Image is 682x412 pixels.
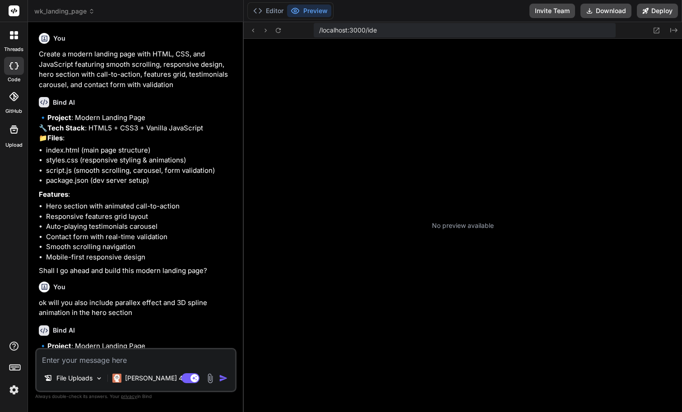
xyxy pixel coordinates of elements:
[47,124,85,132] strong: Tech Stack
[125,374,192,383] p: [PERSON_NAME] 4 S..
[46,252,235,263] li: Mobile-first responsive design
[121,393,137,399] span: privacy
[6,382,22,398] img: settings
[5,141,23,149] label: Upload
[5,107,22,115] label: GitHub
[35,392,237,401] p: Always double-check its answers. Your in Bind
[39,266,235,276] p: Shall I go ahead and build this modern landing page?
[205,373,215,384] img: attachment
[53,282,65,292] h6: You
[95,375,103,382] img: Pick Models
[637,4,678,18] button: Deploy
[56,374,93,383] p: File Uploads
[46,242,235,252] li: Smooth scrolling navigation
[47,342,71,350] strong: Project
[219,374,228,383] img: icon
[53,326,75,335] h6: Bind AI
[39,49,235,90] p: Create a modern landing page with HTML, CSS, and JavaScript featuring smooth scrolling, responsiv...
[53,34,65,43] h6: You
[46,201,235,212] li: Hero section with animated call-to-action
[287,5,331,17] button: Preview
[39,190,68,199] strong: Features
[39,113,235,144] p: 🔹 : Modern Landing Page 🔧 : HTML5 + CSS3 + Vanilla JavaScript 📁 :
[250,5,287,17] button: Editor
[580,4,631,18] button: Download
[46,222,235,232] li: Auto-playing testimonials carousel
[4,46,23,53] label: threads
[8,76,20,83] label: code
[112,374,121,383] img: Claude 4 Sonnet
[39,341,235,382] p: 🔹 : Modern Landing Page 🔧 : HTML5 + CSS3 + Vanilla JavaScript + Spline 3D 📁 :
[46,176,235,186] li: package.json (dev server setup)
[53,98,75,107] h6: Bind AI
[46,155,235,166] li: styles.css (responsive styling & animations)
[39,298,235,318] p: ok will you also include parallex effect and 3D spline animation in the hero section
[432,221,494,230] p: No preview available
[47,134,63,142] strong: Files
[46,212,235,222] li: Responsive features grid layout
[529,4,575,18] button: Invite Team
[46,145,235,156] li: index.html (main page structure)
[319,26,377,35] span: /localhost:3000/ide
[34,7,95,16] span: wk_landing_page
[39,190,235,200] p: :
[46,166,235,176] li: script.js (smooth scrolling, carousel, form validation)
[46,232,235,242] li: Contact form with real-time validation
[47,113,71,122] strong: Project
